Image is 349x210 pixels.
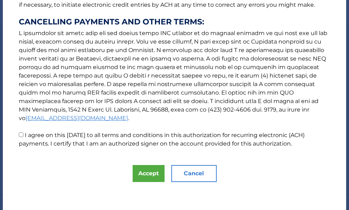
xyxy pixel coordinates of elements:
strong: CANCELLING PAYMENTS AND OTHER TERMS: [19,18,330,26]
button: Accept [133,165,165,182]
label: I agree on this [DATE] to all terms and conditions in this authorization for recurring electronic... [19,132,305,147]
button: Cancel [171,165,217,182]
a: [EMAIL_ADDRESS][DOMAIN_NAME] [26,115,128,121]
